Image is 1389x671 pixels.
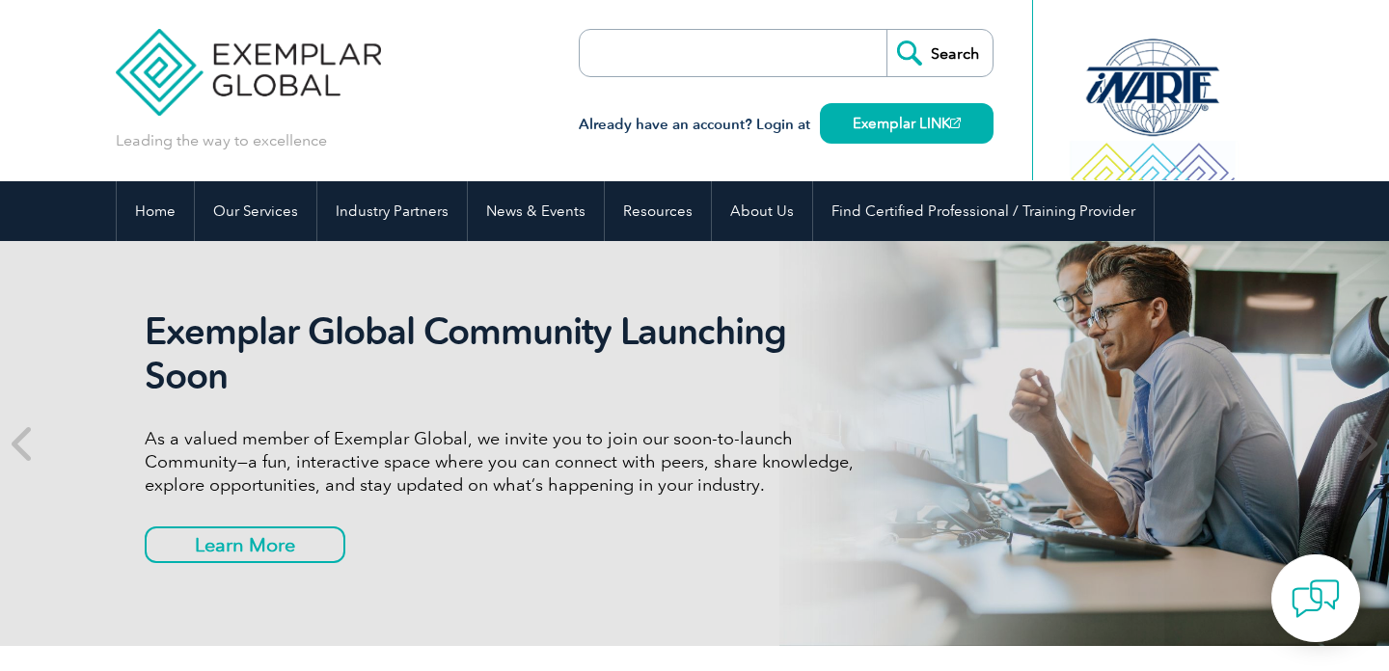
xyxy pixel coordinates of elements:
[820,103,994,144] a: Exemplar LINK
[195,181,316,241] a: Our Services
[605,181,711,241] a: Resources
[886,30,993,76] input: Search
[813,181,1154,241] a: Find Certified Professional / Training Provider
[145,427,868,497] p: As a valued member of Exemplar Global, we invite you to join our soon-to-launch Community—a fun, ...
[317,181,467,241] a: Industry Partners
[145,309,868,398] h2: Exemplar Global Community Launching Soon
[950,118,961,128] img: open_square.png
[579,113,994,137] h3: Already have an account? Login at
[116,130,327,151] p: Leading the way to excellence
[117,181,194,241] a: Home
[468,181,604,241] a: News & Events
[145,526,345,563] a: Learn More
[1292,575,1340,623] img: contact-chat.png
[712,181,812,241] a: About Us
